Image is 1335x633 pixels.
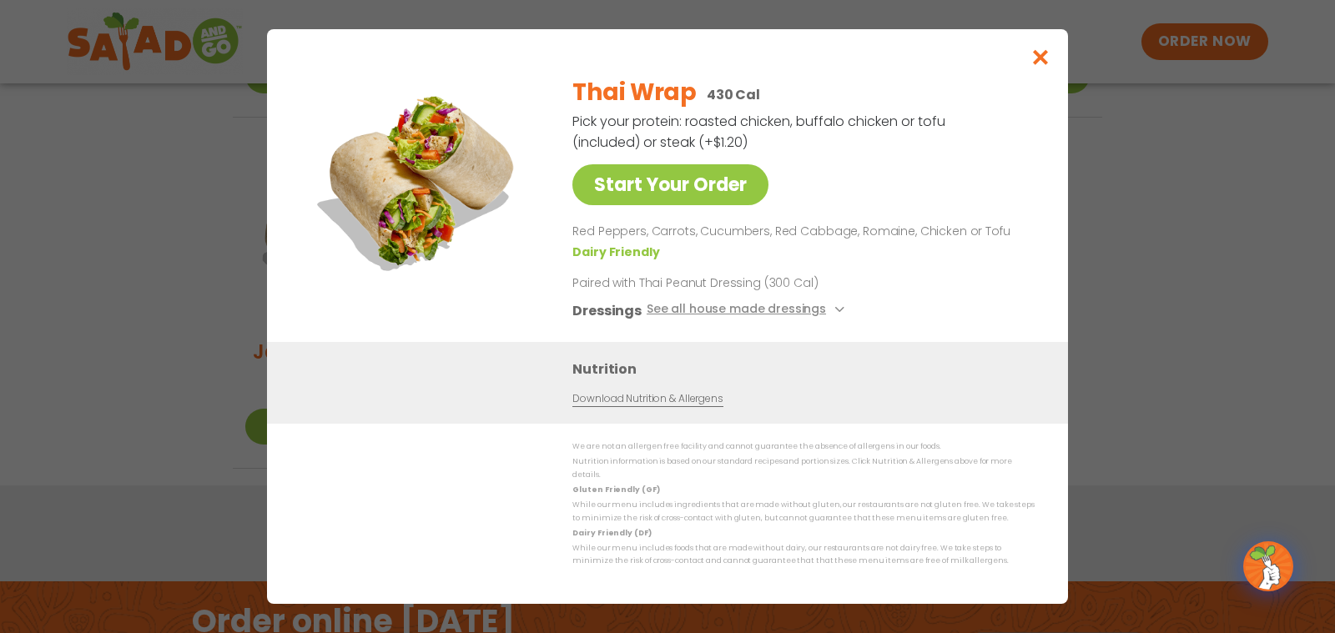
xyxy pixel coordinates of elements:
li: Dairy Friendly [572,244,662,261]
button: Close modal [1014,29,1068,85]
p: Nutrition information is based on our standard recipes and portion sizes. Click Nutrition & Aller... [572,455,1035,481]
img: Featured product photo for Thai Wrap [305,63,538,296]
p: We are not an allergen free facility and cannot guarantee the absence of allergens in our foods. [572,440,1035,453]
p: 430 Cal [707,84,760,105]
h3: Nutrition [572,359,1043,379]
p: While our menu includes foods that are made without dairy, our restaurants are not dairy free. We... [572,542,1035,568]
img: wpChatIcon [1245,543,1292,590]
strong: Dairy Friendly (DF) [572,528,651,538]
h2: Thai Wrap [572,75,696,110]
p: Red Peppers, Carrots, Cucumbers, Red Cabbage, Romaine, Chicken or Tofu [572,222,1028,242]
p: Pick your protein: roasted chicken, buffalo chicken or tofu (included) or steak (+$1.20) [572,111,948,153]
h3: Dressings [572,300,642,321]
p: While our menu includes ingredients that are made without gluten, our restaurants are not gluten ... [572,499,1035,525]
a: Start Your Order [572,164,768,205]
button: See all house made dressings [647,300,849,321]
p: Paired with Thai Peanut Dressing (300 Cal) [572,274,881,292]
strong: Gluten Friendly (GF) [572,485,659,495]
a: Download Nutrition & Allergens [572,391,723,407]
